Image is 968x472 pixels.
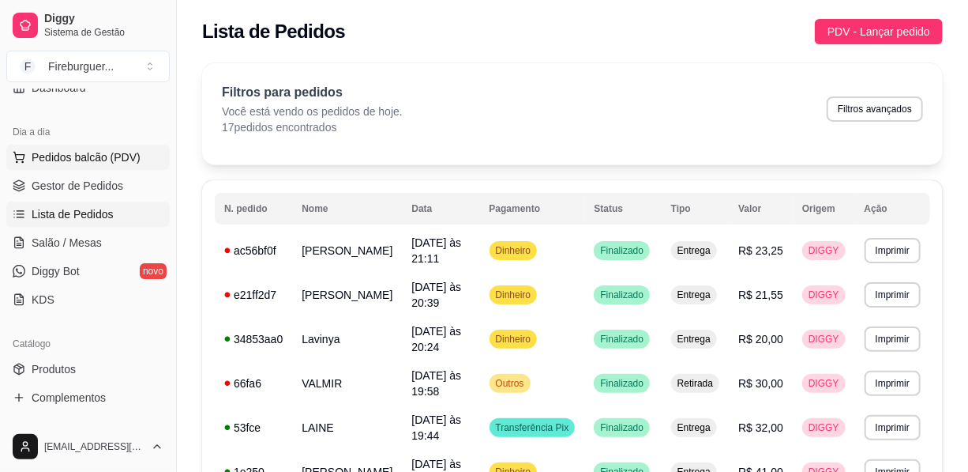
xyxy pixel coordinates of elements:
[222,119,403,135] p: 17 pedidos encontrados
[865,238,921,263] button: Imprimir
[6,331,170,357] div: Catálogo
[6,357,170,382] a: Produtos
[827,23,930,40] span: PDV - Lançar pedido
[493,377,527,390] span: Outros
[493,244,535,257] span: Dinheiro
[411,281,461,309] span: [DATE] às 20:39
[805,377,842,390] span: DIGGY
[6,119,170,145] div: Dia a dia
[411,236,461,265] span: [DATE] às 21:11
[805,333,842,346] span: DIGGY
[224,287,283,303] div: e21ff2d7
[729,193,793,225] th: Valor
[6,259,170,284] a: Diggy Botnovo
[224,331,283,347] div: 34853aa0
[32,263,80,279] span: Diggy Bot
[597,377,647,390] span: Finalizado
[411,369,461,398] span: [DATE] às 19:58
[674,244,714,257] span: Entrega
[597,244,647,257] span: Finalizado
[674,377,716,390] span: Retirada
[32,361,76,377] span: Produtos
[493,421,572,434] span: Transferência Pix
[6,287,170,312] a: KDS
[32,390,106,406] span: Complementos
[222,104,403,119] p: Você está vendo os pedidos de hoje.
[6,51,170,82] button: Select a team
[292,228,402,273] td: [PERSON_NAME]
[674,333,714,346] span: Entrega
[805,421,842,434] span: DIGGY
[402,193,479,225] th: Data
[48,59,114,74] div: Fireburguer ...
[292,273,402,317] td: [PERSON_NAME]
[44,26,163,39] span: Sistema de Gestão
[865,415,921,440] button: Imprimir
[6,428,170,466] button: [EMAIL_ADDRESS][DOMAIN_NAME]
[597,333,647,346] span: Finalizado
[292,317,402,361] td: Lavinya
[865,282,921,308] button: Imprimir
[6,202,170,227] a: Lista de Pedidos
[411,325,461,353] span: [DATE] às 20:24
[32,206,114,222] span: Lista de Pedidos
[805,289,842,301] span: DIGGY
[827,96,923,122] button: Filtros avançados
[493,333,535,346] span: Dinheiro
[32,149,141,165] span: Pedidos balcão (PDV)
[6,6,170,44] a: DiggySistema de Gestão
[865,371,921,396] button: Imprimir
[6,173,170,198] a: Gestor de Pedidos
[662,193,729,225] th: Tipo
[215,193,292,225] th: N. pedido
[32,178,123,194] span: Gestor de Pedidos
[411,413,461,442] span: [DATE] às 19:44
[674,421,714,434] span: Entrega
[738,421,783,434] span: R$ 32,00
[202,19,345,44] h2: Lista de Pedidos
[6,230,170,255] a: Salão / Mesas
[584,193,661,225] th: Status
[292,193,402,225] th: Nome
[865,327,921,352] button: Imprimir
[674,289,714,301] span: Entrega
[793,193,855,225] th: Origem
[738,333,783,346] span: R$ 20,00
[597,421,647,434] span: Finalizado
[6,145,170,170] button: Pedidos balcão (PDV)
[738,244,783,257] span: R$ 23,25
[597,289,647,301] span: Finalizado
[292,406,402,450] td: LAINE
[855,193,930,225] th: Ação
[32,235,102,251] span: Salão / Mesas
[6,385,170,410] a: Complementos
[32,292,54,308] span: KDS
[738,289,783,301] span: R$ 21,55
[224,420,283,436] div: 53fce
[480,193,585,225] th: Pagamento
[292,361,402,406] td: VALMIR
[222,83,403,102] p: Filtros para pedidos
[44,440,144,453] span: [EMAIL_ADDRESS][DOMAIN_NAME]
[738,377,783,390] span: R$ 30,00
[815,19,943,44] button: PDV - Lançar pedido
[44,12,163,26] span: Diggy
[805,244,842,257] span: DIGGY
[224,243,283,259] div: ac56bf0f
[20,59,36,74] span: F
[224,376,283,391] div: 66fa6
[493,289,535,301] span: Dinheiro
